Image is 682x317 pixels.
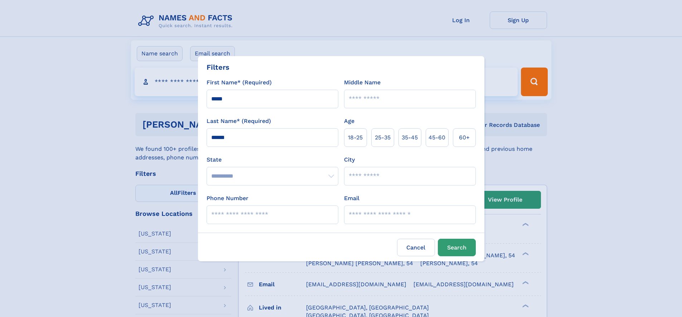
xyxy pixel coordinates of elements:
label: Email [344,194,359,203]
span: 35‑45 [402,133,418,142]
label: Last Name* (Required) [207,117,271,125]
label: City [344,155,355,164]
button: Search [438,239,476,256]
span: 60+ [459,133,470,142]
label: Phone Number [207,194,248,203]
label: Age [344,117,354,125]
label: First Name* (Required) [207,78,272,87]
span: 45‑60 [429,133,445,142]
label: Cancel [397,239,435,256]
label: Middle Name [344,78,381,87]
label: State [207,155,338,164]
span: 25‑35 [375,133,391,142]
span: 18‑25 [348,133,363,142]
div: Filters [207,62,229,73]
